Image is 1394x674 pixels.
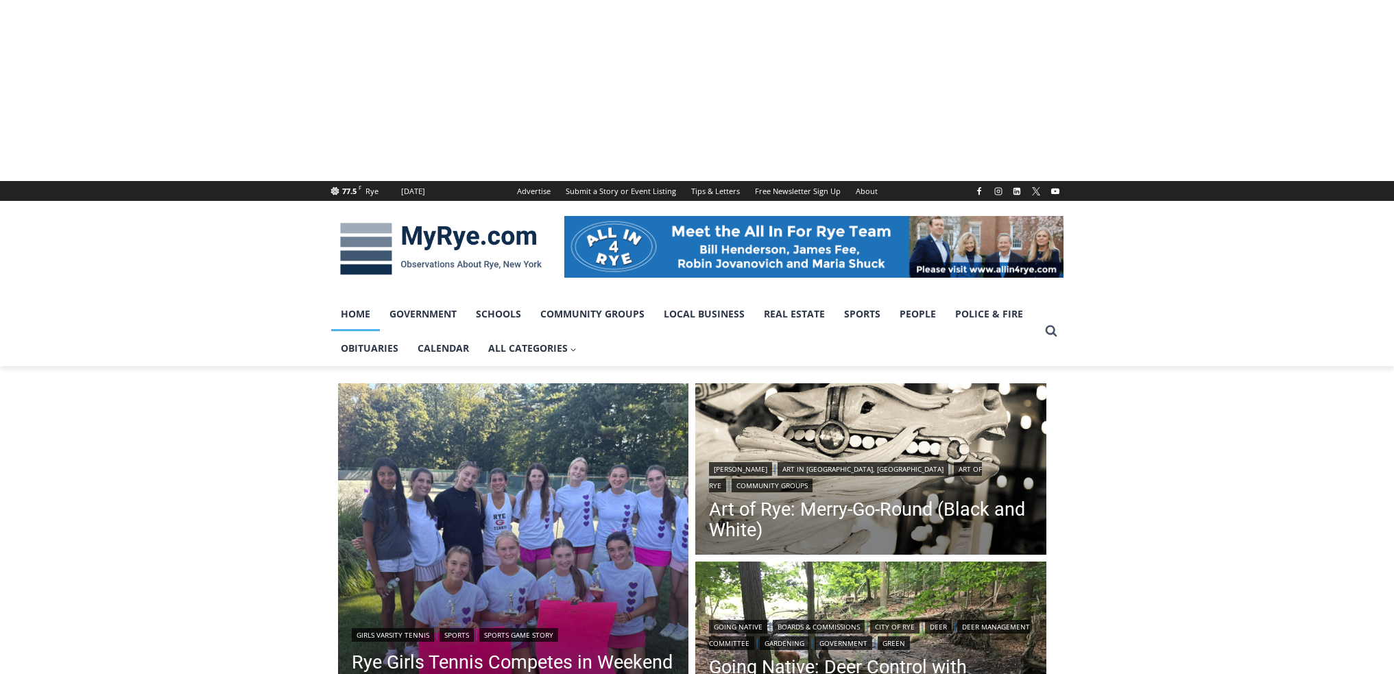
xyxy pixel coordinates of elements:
[747,181,848,201] a: Free Newsletter Sign Up
[773,620,865,634] a: Boards & Commissions
[815,636,872,650] a: Government
[488,341,577,356] span: All Categories
[971,183,987,200] a: Facebook
[870,620,920,634] a: City of Rye
[331,213,551,285] img: MyRye.com
[754,297,834,331] a: Real Estate
[990,183,1007,200] a: Instagram
[564,216,1063,278] img: All in for Rye
[778,462,948,476] a: Art in [GEOGRAPHIC_DATA], [GEOGRAPHIC_DATA]
[365,185,378,197] div: Rye
[834,297,890,331] a: Sports
[331,297,1039,366] nav: Primary Navigation
[878,636,910,650] a: Green
[401,185,425,197] div: [DATE]
[946,297,1033,331] a: Police & Fire
[709,462,772,476] a: [PERSON_NAME]
[695,383,1046,559] img: [PHOTO: Merry-Go-Round (Black and White). Lights blur in the background as the horses spin. By Jo...
[1009,183,1025,200] a: Linkedin
[890,297,946,331] a: People
[466,297,531,331] a: Schools
[925,620,952,634] a: Deer
[709,459,1033,492] div: | | |
[531,297,654,331] a: Community Groups
[479,331,587,365] a: All Categories
[479,628,558,642] a: Sports Game Story
[380,297,466,331] a: Government
[408,331,479,365] a: Calendar
[352,625,675,642] div: | |
[684,181,747,201] a: Tips & Letters
[1028,183,1044,200] a: X
[760,636,809,650] a: Gardening
[509,181,885,201] nav: Secondary Navigation
[558,181,684,201] a: Submit a Story or Event Listing
[709,499,1033,540] a: Art of Rye: Merry-Go-Round (Black and White)
[352,628,434,642] a: Girls Varsity Tennis
[732,479,813,492] a: Community Groups
[331,297,380,331] a: Home
[440,628,474,642] a: Sports
[1039,319,1063,344] button: View Search Form
[654,297,754,331] a: Local Business
[1047,183,1063,200] a: YouTube
[342,186,357,196] span: 77.5
[359,184,361,191] span: F
[709,617,1033,650] div: | | | | | | |
[695,383,1046,559] a: Read More Art of Rye: Merry-Go-Round (Black and White)
[848,181,885,201] a: About
[509,181,558,201] a: Advertise
[709,620,767,634] a: Going Native
[331,331,408,365] a: Obituaries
